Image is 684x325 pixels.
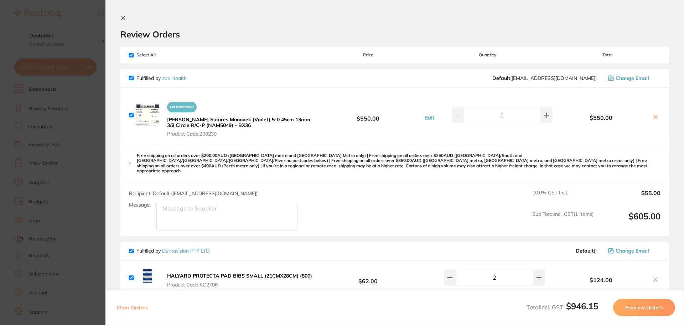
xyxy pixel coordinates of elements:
span: Sub Total Incl. GST ( 1 Items) [532,211,594,231]
span: ( ) [576,248,597,254]
span: Total [554,52,660,57]
button: Change Email [606,75,660,81]
output: $605.00 [599,211,660,231]
b: Default [576,248,594,254]
b: [PERSON_NAME] Sutures Monovek (Violet) 5-0 45cm 13mm 3/8 Circle R/C-P (NAM5049) - BX36 [167,116,310,128]
span: Price [315,52,421,57]
a: Ark Health [162,75,187,81]
span: 10.0 % GST Incl. [532,190,594,205]
span: Total Incl. GST [527,304,598,311]
button: HALYARD PROTECTA PAD BIBS SMALL (21CMX28CM) (800) Product Code:KC2706 [165,273,314,288]
button: Preview Orders [613,299,675,316]
b: HALYARD PROTECTA PAD BIBS SMALL (21CMX28CM) (800) [167,273,312,279]
b: $550.00 [554,115,648,121]
button: Clear Orders [114,299,150,316]
img: NXVuMHd4NA [136,266,159,289]
span: Product Code: KC2706 [167,282,312,288]
a: Dentavision PTY LTD [162,248,209,254]
b: $124.00 [554,277,648,283]
span: Change Email [616,75,649,81]
span: Change Email [616,248,649,254]
span: Recipient: Default ( [EMAIL_ADDRESS][DOMAIN_NAME] ) [129,190,258,197]
b: $946.15 [566,301,598,311]
h2: Review Orders [120,29,669,40]
img: M2h0NGQ2cw [136,104,159,127]
p: Free shipping on all orders over $200.00AUD ([GEOGRAPHIC_DATA] metro and [GEOGRAPHIC_DATA] Metro ... [137,153,660,174]
p: Fulfilled by [136,75,187,81]
span: Quantity [421,52,554,57]
output: $55.00 [599,190,660,205]
p: Fulfilled by [136,248,209,254]
button: Change Email [606,248,660,254]
label: Message: [129,202,151,208]
span: Select All [129,52,200,57]
span: On Backorder [167,102,197,112]
button: Edit [423,115,436,121]
b: Default [492,75,510,81]
b: $62.00 [315,271,421,284]
span: sales@arkhealth.com.au [492,75,597,81]
button: On Backorder[PERSON_NAME] Sutures Monovek (Violet) 5-0 45cm 13mm 3/8 Circle R/C-P (NAM5049) - BX3... [165,98,315,137]
b: $550.00 [315,108,421,122]
span: Product Code: 200230 [167,131,313,137]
